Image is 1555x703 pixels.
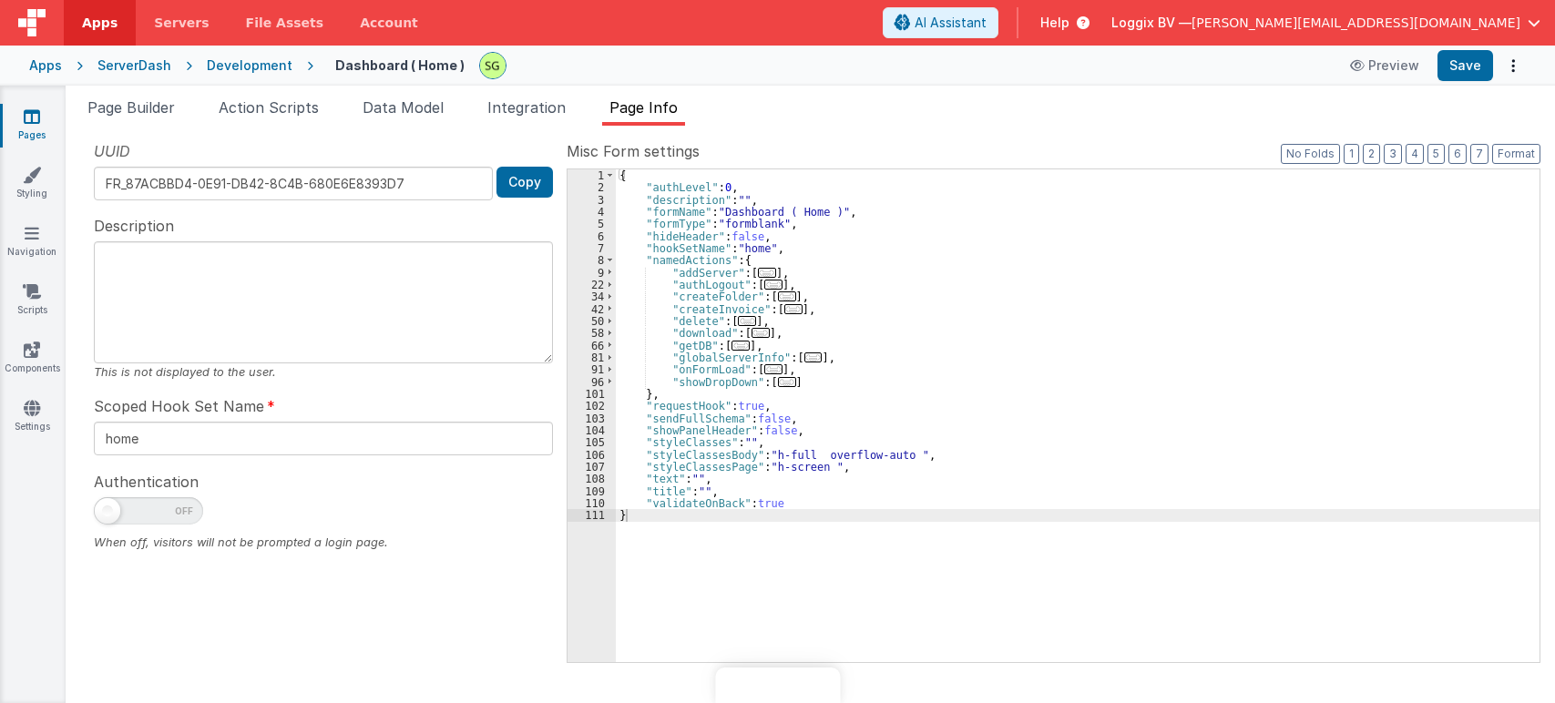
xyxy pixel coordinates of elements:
[94,140,130,162] span: UUID
[29,56,62,75] div: Apps
[1111,14,1540,32] button: Loggix BV — [PERSON_NAME][EMAIL_ADDRESS][DOMAIN_NAME]
[1406,144,1424,164] button: 4
[568,315,616,327] div: 50
[246,14,324,32] span: File Assets
[1448,144,1467,164] button: 6
[496,167,553,198] button: Copy
[82,14,118,32] span: Apps
[568,206,616,218] div: 4
[1111,14,1192,32] span: Loggix BV —
[568,267,616,279] div: 9
[778,291,796,301] span: ...
[758,268,776,278] span: ...
[1427,144,1445,164] button: 5
[568,181,616,193] div: 2
[568,327,616,339] div: 58
[764,280,783,290] span: ...
[609,98,678,117] span: Page Info
[568,230,616,242] div: 6
[487,98,566,117] span: Integration
[752,328,770,338] span: ...
[568,436,616,448] div: 105
[1344,144,1359,164] button: 1
[1040,14,1069,32] span: Help
[568,303,616,315] div: 42
[568,279,616,290] div: 22
[480,53,506,78] img: 497ae24fd84173162a2d7363e3b2f127
[1281,144,1340,164] button: No Folds
[97,56,171,75] div: ServerDash
[219,98,319,117] span: Action Scripts
[778,377,796,387] span: ...
[568,473,616,484] div: 108
[731,341,750,351] span: ...
[568,376,616,388] div: 96
[207,56,292,75] div: Development
[1384,144,1402,164] button: 3
[738,316,756,326] span: ...
[568,449,616,461] div: 106
[1363,144,1380,164] button: 2
[568,254,616,266] div: 8
[94,363,553,381] div: This is not displayed to the user.
[94,215,174,237] span: Description
[568,485,616,497] div: 109
[94,534,553,551] div: When off, visitors will not be prompted a login page.
[1500,53,1526,78] button: Options
[154,14,209,32] span: Servers
[883,7,998,38] button: AI Assistant
[1492,144,1540,164] button: Format
[568,400,616,412] div: 102
[568,363,616,375] div: 91
[804,352,823,362] span: ...
[915,14,987,32] span: AI Assistant
[568,497,616,509] div: 110
[568,424,616,436] div: 104
[1192,14,1520,32] span: [PERSON_NAME][EMAIL_ADDRESS][DOMAIN_NAME]
[568,461,616,473] div: 107
[568,413,616,424] div: 103
[568,290,616,302] div: 34
[1470,144,1489,164] button: 7
[568,242,616,254] div: 7
[87,98,175,117] span: Page Builder
[568,218,616,229] div: 5
[567,140,700,162] span: Misc Form settings
[568,194,616,206] div: 3
[94,395,264,417] span: Scoped Hook Set Name
[568,509,616,521] div: 111
[335,58,465,72] h4: Dashboard ( Home )
[568,388,616,400] div: 101
[784,304,803,314] span: ...
[1339,51,1430,80] button: Preview
[568,340,616,351] div: 66
[568,351,616,363] div: 81
[764,364,783,374] span: ...
[1437,50,1493,81] button: Save
[363,98,444,117] span: Data Model
[568,169,616,181] div: 1
[94,471,199,493] span: Authentication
